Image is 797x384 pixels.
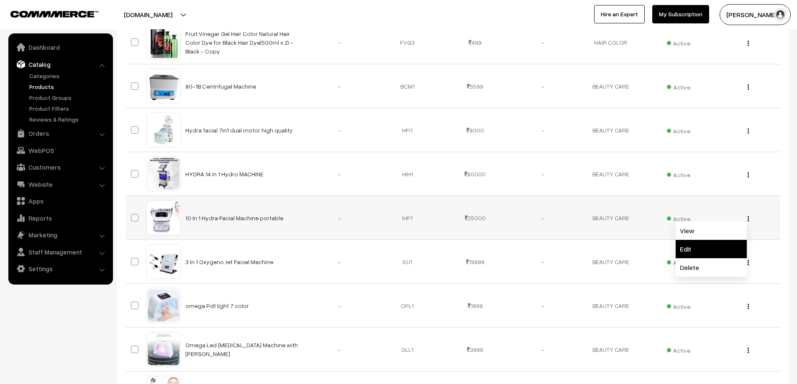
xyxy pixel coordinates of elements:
[10,11,98,17] img: COMMMERCE
[10,177,110,192] a: Website
[185,30,293,55] a: Fruit Vinegar Gel Hair Color Natural Hair Color Dye for Black Hair Dye(500ml x 2) - Black - Copy
[441,328,509,371] td: 3999
[10,40,110,55] a: Dashboard
[27,71,110,80] a: Categories
[10,57,110,72] a: Catalog
[577,328,645,371] td: BEAUTY CARE
[10,126,110,141] a: Orders
[748,128,749,134] img: Menu
[27,104,110,113] a: Product Filters
[676,221,747,240] a: View
[374,240,441,284] td: IOJ1
[10,227,110,242] a: Marketing
[185,127,293,134] a: Hydra facial 7in1 dual motor high quality
[594,5,645,23] a: Hire an Expert
[374,20,441,64] td: FVG3
[27,93,110,102] a: Product Groups
[652,5,709,23] a: My Subscription
[10,244,110,259] a: Staff Management
[306,284,374,328] td: -
[667,168,690,179] span: Active
[577,64,645,108] td: BEAUTY CARE
[27,115,110,124] a: Reviews & Ratings
[748,216,749,221] img: Menu
[748,304,749,309] img: Menu
[306,20,374,64] td: -
[577,196,645,240] td: BEAUTY CARE
[676,240,747,258] a: Edit
[509,152,577,196] td: -
[374,64,441,108] td: BCM1
[95,4,202,25] button: [DOMAIN_NAME]
[306,196,374,240] td: -
[10,193,110,209] a: Apps
[27,82,110,91] a: Products
[509,20,577,64] td: -
[306,108,374,152] td: -
[509,64,577,108] td: -
[374,328,441,371] td: OLL1
[748,348,749,353] img: Menu
[441,108,509,152] td: 9000
[185,214,283,221] a: 10 In 1 Hydra Facial Machine portable
[374,196,441,240] td: IHF1
[10,143,110,158] a: WebPOS
[185,83,256,90] a: 80-1B Centrifugal Machine
[10,211,110,226] a: Reports
[720,4,791,25] button: [PERSON_NAME]
[667,344,690,355] span: Active
[577,240,645,284] td: BEAUTY CARE
[748,41,749,46] img: Menu
[509,108,577,152] td: -
[10,160,110,175] a: Customers
[306,240,374,284] td: -
[374,152,441,196] td: HIH1
[774,8,787,21] img: user
[676,258,747,277] a: Delete
[748,260,749,265] img: Menu
[441,64,509,108] td: 5599
[185,341,298,357] a: Omega Led [MEDICAL_DATA] Machine with [PERSON_NAME]
[185,302,249,309] a: omega Pdt light 7 color
[10,261,110,276] a: Settings
[577,20,645,64] td: HAIR COLOR
[667,212,690,223] span: Active
[748,172,749,178] img: Menu
[577,152,645,196] td: BEAUTY CARE
[441,240,509,284] td: 19999
[306,64,374,108] td: -
[374,108,441,152] td: HFI1
[509,240,577,284] td: -
[667,81,690,92] span: Active
[667,125,690,135] span: Active
[185,258,273,265] a: 3 In 1 Oxygeno Jet Facial Machine
[577,108,645,152] td: BEAUTY CARE
[10,8,84,18] a: COMMMERCE
[509,328,577,371] td: -
[748,84,749,90] img: Menu
[441,284,509,328] td: 1999
[577,284,645,328] td: BEAUTY CARE
[667,37,690,48] span: Active
[667,256,690,267] span: Active
[441,196,509,240] td: 25000
[374,284,441,328] td: OPL1
[509,284,577,328] td: -
[441,152,509,196] td: 60000
[306,152,374,196] td: -
[306,328,374,371] td: -
[509,196,577,240] td: -
[441,20,509,64] td: 499
[667,300,690,311] span: Active
[185,170,264,178] a: HYDRA 14 In 1 Hydro MACHINE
